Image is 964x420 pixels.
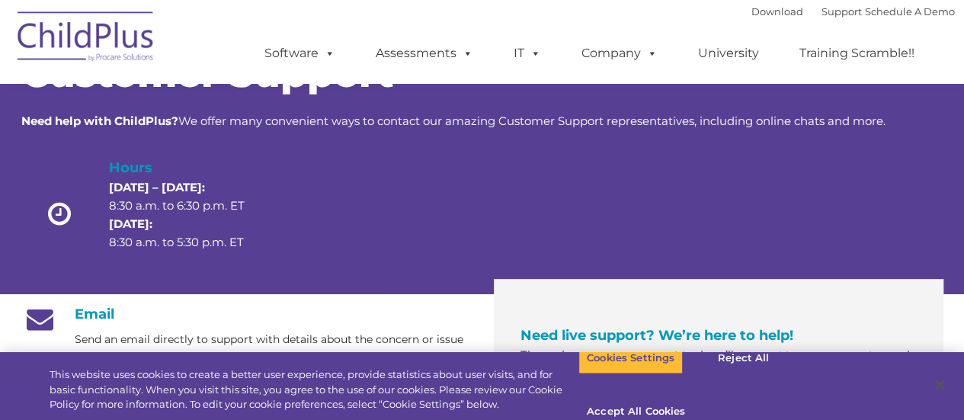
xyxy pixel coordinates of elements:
[75,330,471,368] p: Send an email directly to support with details about the concern or issue you are experiencing.
[751,5,803,18] a: Download
[520,327,793,344] span: Need live support? We’re here to help!
[109,178,271,252] p: 8:30 a.m. to 6:30 p.m. ET 8:30 a.m. to 5:30 p.m. ET
[784,38,930,69] a: Training Scramble!!
[566,38,673,69] a: Company
[498,38,556,69] a: IT
[109,216,152,231] strong: [DATE]:
[578,342,683,374] button: Cookies Settings
[751,5,955,18] font: |
[821,5,862,18] a: Support
[10,1,162,77] img: ChildPlus by Procare Solutions
[21,306,471,322] h4: Email
[696,342,791,374] button: Reject All
[683,38,774,69] a: University
[109,157,271,178] h4: Hours
[249,38,351,69] a: Software
[109,180,205,194] strong: [DATE] – [DATE]:
[923,368,956,402] button: Close
[865,5,955,18] a: Schedule A Demo
[21,114,178,128] strong: Need help with ChildPlus?
[360,38,488,69] a: Assessments
[21,114,886,128] span: We offer many convenient ways to contact our amazing Customer Support representatives, including ...
[50,367,578,412] div: This website uses cookies to create a better user experience, provide statistics about user visit...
